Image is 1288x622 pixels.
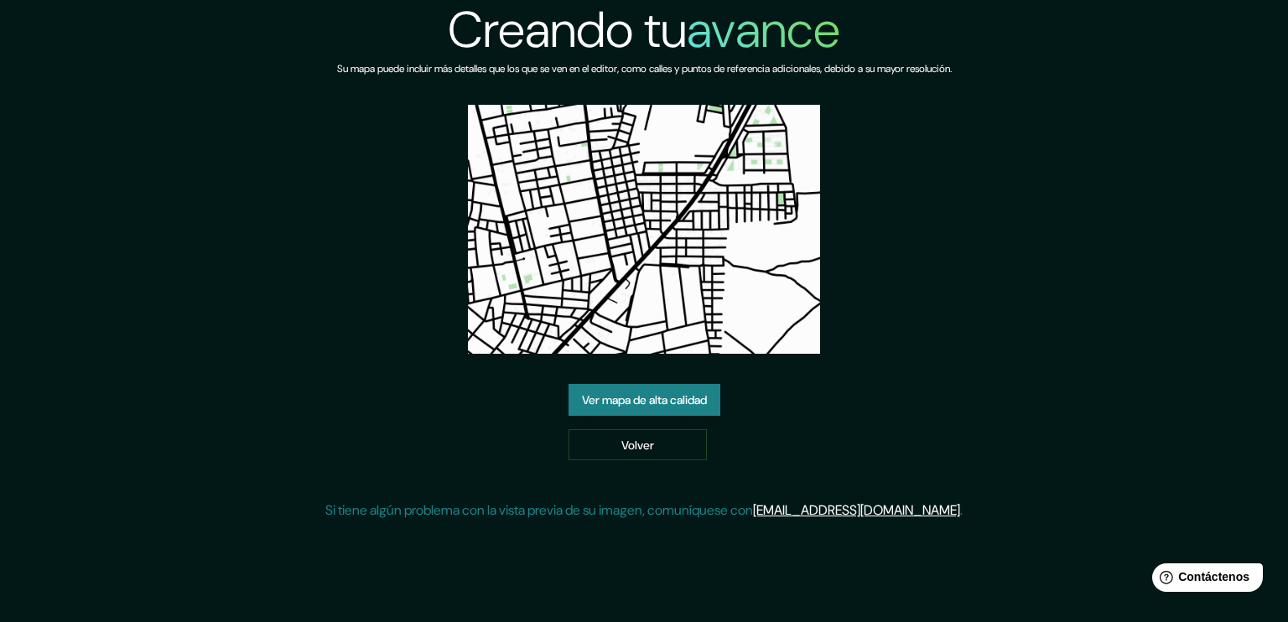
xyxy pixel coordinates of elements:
font: Ver mapa de alta calidad [582,392,707,407]
font: Volver [621,438,654,453]
font: Si tiene algún problema con la vista previa de su imagen, comuníquese con [325,501,753,519]
a: Ver mapa de alta calidad [569,384,720,416]
iframe: Lanzador de widgets de ayuda [1139,557,1270,604]
font: Su mapa puede incluir más detalles que los que se ven en el editor, como calles y puntos de refer... [337,62,952,75]
a: Volver [569,429,707,461]
a: [EMAIL_ADDRESS][DOMAIN_NAME] [753,501,960,519]
img: vista previa del mapa creado [468,105,819,354]
font: . [960,501,963,519]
